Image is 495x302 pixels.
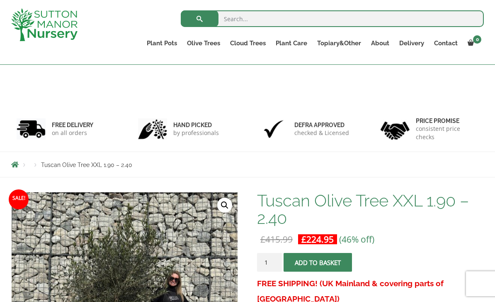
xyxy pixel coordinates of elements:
bdi: 224.95 [301,233,334,245]
p: on all orders [52,129,93,137]
a: Contact [429,37,463,49]
h1: Tuscan Olive Tree XXL 1.90 – 2.40 [257,192,484,227]
a: Plant Pots [142,37,182,49]
p: by professionals [173,129,219,137]
input: Product quantity [257,253,282,272]
bdi: 415.99 [260,233,293,245]
img: logo [11,8,78,41]
span: Tuscan Olive Tree XXL 1.90 – 2.40 [41,162,132,168]
a: Delivery [394,37,429,49]
img: 4.jpg [381,116,410,142]
img: 1.jpg [17,118,46,140]
span: £ [260,233,265,245]
h6: FREE DELIVERY [52,121,93,129]
span: Sale! [9,189,29,209]
button: Add to basket [284,253,352,272]
span: (46% off) [339,233,374,245]
a: Topiary&Other [312,37,366,49]
a: Olive Trees [182,37,225,49]
nav: Breadcrumbs [11,161,484,168]
p: consistent price checks [416,125,479,141]
h6: hand picked [173,121,219,129]
img: 3.jpg [259,118,288,140]
img: 2.jpg [138,118,167,140]
a: Cloud Trees [225,37,271,49]
a: Plant Care [271,37,312,49]
a: View full-screen image gallery [217,198,232,213]
a: About [366,37,394,49]
span: £ [301,233,306,245]
input: Search... [181,10,484,27]
p: checked & Licensed [294,129,349,137]
a: 0 [463,37,484,49]
span: 0 [473,35,481,44]
h6: Price promise [416,117,479,125]
h6: Defra approved [294,121,349,129]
